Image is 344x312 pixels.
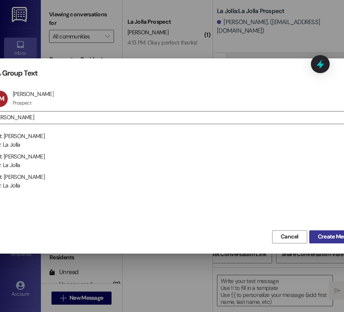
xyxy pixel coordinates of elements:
[281,232,299,241] span: Cancel
[13,90,54,98] div: [PERSON_NAME]
[272,230,307,243] button: Cancel
[13,100,31,106] div: Prospect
